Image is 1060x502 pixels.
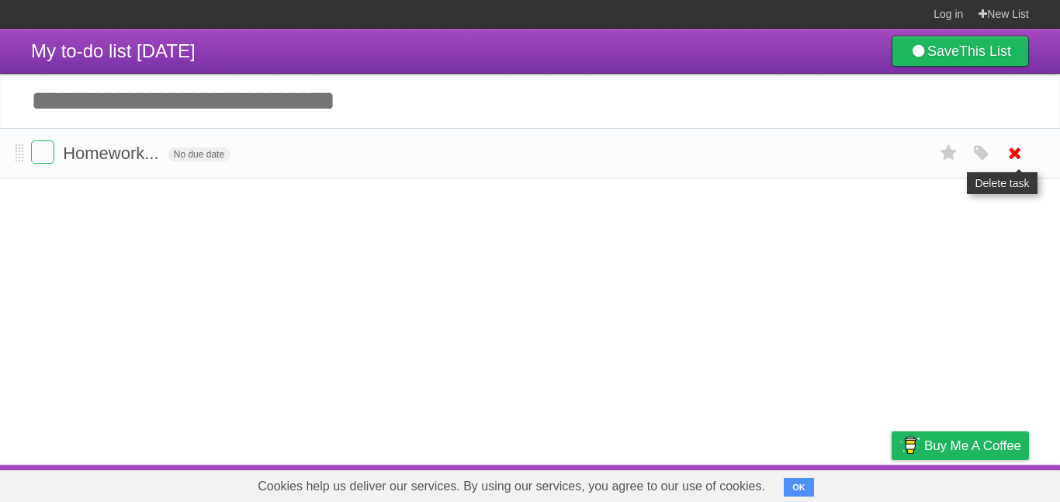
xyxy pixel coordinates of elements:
a: Privacy [871,469,912,498]
a: About [685,469,718,498]
a: Suggest a feature [931,469,1029,498]
a: SaveThis List [892,36,1029,67]
a: Developers [736,469,799,498]
a: Terms [819,469,853,498]
a: Buy me a coffee [892,431,1029,460]
span: Buy me a coffee [924,432,1021,459]
label: Star task [934,140,964,166]
b: This List [959,43,1011,59]
button: OK [784,478,814,497]
span: Homework... [63,144,162,163]
span: No due date [168,147,230,161]
img: Buy me a coffee [899,432,920,459]
span: Cookies help us deliver our services. By using our services, you agree to our use of cookies. [242,471,781,502]
label: Done [31,140,54,164]
span: My to-do list [DATE] [31,40,196,61]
